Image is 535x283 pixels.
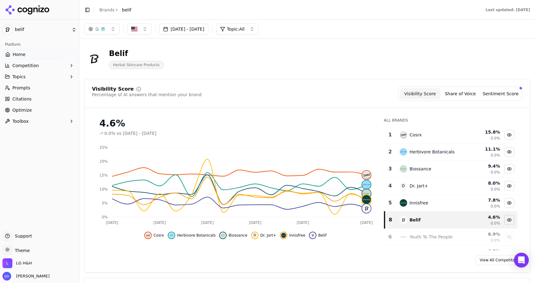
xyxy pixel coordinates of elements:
img: belif [362,204,371,213]
div: 6 [387,233,394,241]
div: Innisfree [410,200,428,206]
img: herbivore botanicals [400,148,407,156]
button: Hide biossance data [219,232,247,239]
span: Topic: All [227,26,245,32]
button: Hide cosrx data [144,232,164,239]
span: Prompts [12,85,30,91]
span: D [400,182,407,190]
tr: 4DDr. Jart+8.0%0.0%Hide dr. jart+ data [385,178,517,195]
button: Topics [2,72,76,82]
span: Herbal Skincare Products [109,61,164,69]
span: belif [122,7,131,13]
button: Open user button [2,272,50,281]
div: 4.6% [99,118,372,129]
button: Show youth to the people data [504,232,514,242]
span: Belif [318,233,327,238]
tr: 3biossanceBiossance9.4%0.0%Hide biossance data [385,161,517,178]
div: Dr. Jart+ [410,183,428,189]
tr: 8belifBelif4.6%0.0%Hide belif data [385,212,517,229]
tspan: [DATE] [154,221,166,225]
div: 11.1 % [466,146,500,152]
span: [PERSON_NAME] [14,273,50,279]
div: Percentage of AI answers that mention your brand [92,92,202,98]
button: Show drunk elephant data [504,249,514,259]
tr: 6youth to the peopleYouth To The People6.9%0.0%Show youth to the people data [385,229,517,246]
img: innisfree [281,233,286,238]
span: Citations [12,96,32,102]
button: Open organization switcher [2,258,32,268]
div: 6.7 % [466,248,500,254]
button: [DATE] - [DATE] [159,24,208,35]
div: Biossance [410,166,431,172]
span: 0.0% [491,238,500,243]
img: youth to the people [400,233,407,241]
span: D [252,233,257,238]
tr: 2herbivore botanicalsHerbivore Botanicals11.1%0.0%Hide herbivore botanicals data [385,144,517,161]
tspan: 0% [102,215,108,219]
div: Visibility Score [92,87,134,92]
span: 0.0% [104,130,115,136]
img: belif [400,216,407,224]
span: Herbivore Botanicals [177,233,216,238]
span: Biossance [228,233,247,238]
tspan: 20% [99,159,108,164]
tspan: [DATE] [249,221,262,225]
nav: breadcrumb [99,7,131,13]
button: Hide herbivore botanicals data [504,147,514,157]
tspan: [DATE] [106,221,119,225]
span: Optimize [12,107,32,113]
img: LG H&H [2,258,12,268]
span: Dr. Jart+ [260,233,276,238]
button: Hide cosrx data [504,130,514,140]
div: Last updated: [DATE] [485,7,530,12]
span: 0.0% [491,136,500,141]
a: Brands [99,7,115,12]
div: Belif [410,217,421,223]
button: Hide biossance data [504,164,514,174]
div: All Brands [384,118,517,123]
img: cosrx [400,131,407,139]
span: Home [13,51,25,58]
img: belif [310,233,315,238]
span: 0.0% [491,204,500,209]
div: Open Intercom Messenger [514,253,529,268]
div: Belif [109,49,164,58]
span: 0.0% [491,170,500,175]
button: Hide herbivore botanicals data [168,232,216,239]
button: Hide belif data [504,215,514,225]
div: 5 [387,199,394,207]
button: Toolbox [2,116,76,126]
img: US [131,26,137,32]
button: Hide innisfree data [280,232,305,239]
div: 8 [388,216,394,224]
span: Toolbox [12,118,29,124]
tspan: 10% [99,187,108,191]
div: Cosrx [410,132,422,138]
img: biossance [220,233,225,238]
div: 2 [387,148,394,156]
div: 4.6 % [466,214,500,220]
tspan: 25% [99,145,108,150]
button: Hide dr. jart+ data [504,181,514,191]
a: View All Competitors [476,255,522,265]
button: Hide innisfree data [504,198,514,208]
tspan: [DATE] [201,221,214,225]
img: belif [84,49,104,69]
div: 9.4 % [466,163,500,169]
tr: 6.7%Show drunk elephant data [385,246,517,263]
img: cosrx [146,233,150,238]
span: Topics [12,74,26,80]
img: innisfree [362,195,371,204]
span: Competition [12,62,39,69]
span: Innisfree [289,233,305,238]
span: 0.0% [491,221,500,226]
button: Hide belif data [309,232,327,239]
div: Youth To The People [410,234,453,240]
button: Sentiment Score [481,88,521,99]
tspan: [DATE] [297,221,309,225]
img: herbivore botanicals [362,180,371,189]
div: 8.0 % [466,180,500,186]
div: Herbivore Botanicals [410,149,455,155]
img: biossance [362,189,371,198]
img: Dmitry Dobrenko [2,272,11,281]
